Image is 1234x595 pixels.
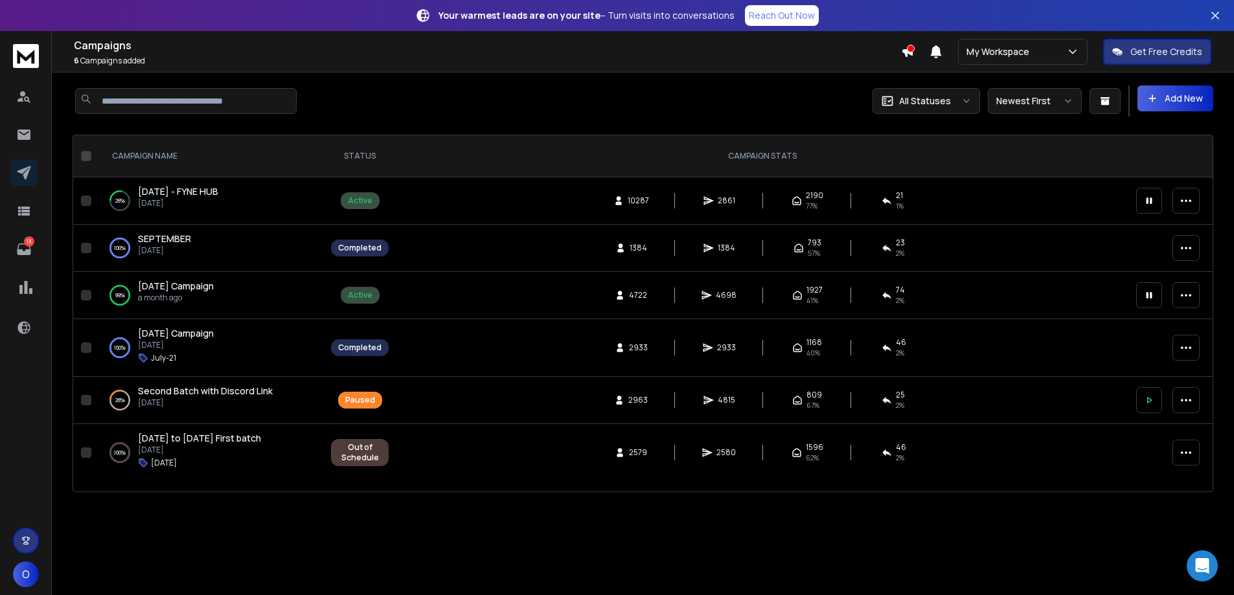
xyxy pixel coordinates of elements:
a: [DATE] - FYNE HUB [138,185,218,198]
p: [DATE] [138,398,273,408]
span: 2 % [896,453,904,463]
span: 62 % [806,453,819,463]
span: 2 % [896,400,904,410]
p: [DATE] [138,198,218,208]
span: 2963 [628,395,648,405]
span: 74 [896,285,905,295]
a: 13 [11,236,37,262]
strong: Your warmest leads are on your site [439,9,600,21]
p: 100 % [114,341,126,354]
span: SEPTEMBER [138,232,191,245]
span: [DATE] to [DATE] First batch [138,432,261,444]
td: 100%[DATE] to [DATE] First batch[DATE][DATE] [97,424,323,482]
span: 2 % [896,248,904,258]
span: 2933 [629,342,648,353]
div: Open Intercom Messenger [1187,550,1218,581]
a: SEPTEMBER [138,232,191,245]
a: [DATE] Campaign [138,280,214,293]
p: 28 % [115,394,125,407]
p: My Workspace [966,45,1034,58]
a: [DATE] Campaign [138,327,214,340]
span: 6 [74,55,79,66]
h1: Campaigns [74,38,901,53]
span: 10287 [628,196,649,206]
span: 793 [808,238,821,248]
span: 4722 [629,290,647,300]
button: Add New [1137,85,1213,111]
div: Completed [338,342,382,353]
span: 1927 [806,285,823,295]
img: logo [13,44,39,68]
span: 25 [896,390,905,400]
div: Paused [345,395,375,405]
p: [DATE] [138,245,191,256]
p: 13 [24,236,34,247]
span: 41 % [806,295,818,306]
th: STATUS [323,135,396,177]
p: 100 % [114,241,126,254]
p: Reach Out Now [749,9,815,22]
span: 46 [896,337,906,348]
td: 28%[DATE] - FYNE HUB[DATE] [97,177,323,225]
span: [DATE] Campaign [138,327,214,339]
span: 1 % [896,201,904,211]
p: [DATE] [138,445,261,455]
span: 46 [896,442,906,453]
span: Second Batch with Discord Link [138,385,273,397]
a: Reach Out Now [745,5,819,26]
span: 1168 [806,337,822,348]
p: Get Free Credits [1130,45,1202,58]
span: 2933 [717,342,736,353]
a: [DATE] to [DATE] First batch [138,432,261,445]
span: 2580 [716,447,736,458]
span: 2861 [718,196,735,206]
td: 99%[DATE] Campaigna month ago [97,272,323,319]
button: O [13,561,39,587]
span: 1384 [630,243,647,253]
p: July-21 [151,353,176,363]
span: 57 % [808,248,820,258]
span: 1384 [718,243,735,253]
td: 100%[DATE] Campaign[DATE]July-21 [97,319,323,377]
p: 28 % [115,194,125,207]
span: 23 [896,238,905,248]
p: a month ago [138,293,214,303]
span: 1596 [806,442,823,453]
th: CAMPAIGN STATS [396,135,1128,177]
p: 100 % [114,446,126,459]
span: 4815 [718,395,735,405]
div: Out of Schedule [338,442,382,463]
td: 100%SEPTEMBER[DATE] [97,225,323,272]
span: 2 % [896,295,904,306]
span: 67 % [806,400,819,410]
span: 2579 [629,447,647,458]
span: 21 [896,190,903,201]
button: Newest First [988,88,1082,114]
p: – Turn visits into conversations [439,9,735,22]
p: 99 % [115,289,125,302]
p: [DATE] [151,458,177,468]
th: CAMPAIGN NAME [97,135,323,177]
span: 77 % [806,201,817,211]
span: 4698 [716,290,737,300]
button: Get Free Credits [1103,39,1211,65]
span: [DATE] Campaign [138,280,214,292]
div: Completed [338,243,382,253]
span: 809 [806,390,822,400]
span: 2 % [896,348,904,358]
span: 2190 [806,190,823,201]
p: [DATE] [138,340,214,350]
p: All Statuses [899,95,951,107]
span: 40 % [806,348,820,358]
a: Second Batch with Discord Link [138,385,273,398]
div: Active [348,290,372,300]
div: Active [348,196,372,206]
p: Campaigns added [74,56,901,66]
td: 28%Second Batch with Discord Link[DATE] [97,377,323,424]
